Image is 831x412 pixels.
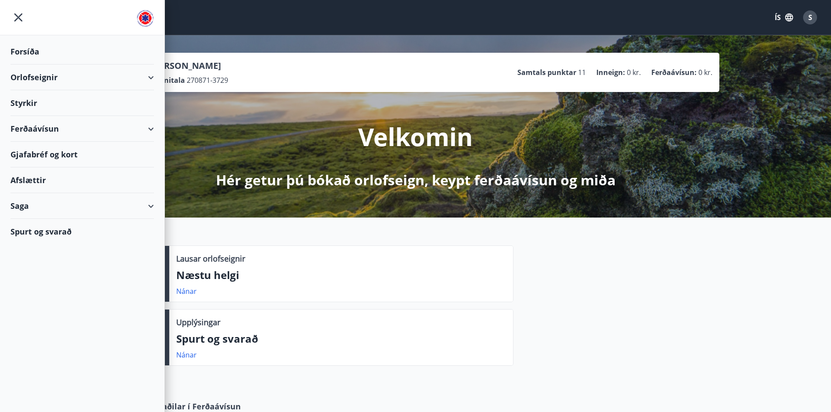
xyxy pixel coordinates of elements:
[216,170,616,190] p: Hér getur þú bókað orlofseign, keypt ferðaávísun og miða
[176,286,197,296] a: Nánar
[800,7,821,28] button: S
[10,65,154,90] div: Orlofseignir
[150,60,228,72] p: [PERSON_NAME]
[358,120,473,153] p: Velkomin
[10,219,154,244] div: Spurt og svarað
[150,75,185,85] p: Kennitala
[10,10,26,25] button: menu
[10,167,154,193] div: Afslættir
[578,68,586,77] span: 11
[176,268,506,283] p: Næstu helgi
[176,350,197,360] a: Nánar
[176,253,245,264] p: Lausar orlofseignir
[808,13,812,22] span: S
[10,116,154,142] div: Ferðaávísun
[10,90,154,116] div: Styrkir
[627,68,641,77] span: 0 kr.
[176,317,220,328] p: Upplýsingar
[10,193,154,219] div: Saga
[187,75,228,85] span: 270871-3729
[770,10,798,25] button: ÍS
[10,39,154,65] div: Forsíða
[123,401,241,412] span: Samstarfsaðilar í Ferðaávísun
[517,68,576,77] p: Samtals punktar
[698,68,712,77] span: 0 kr.
[651,68,697,77] p: Ferðaávísun :
[137,10,154,27] img: union_logo
[176,331,506,346] p: Spurt og svarað
[10,142,154,167] div: Gjafabréf og kort
[596,68,625,77] p: Inneign :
